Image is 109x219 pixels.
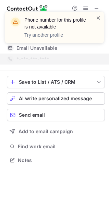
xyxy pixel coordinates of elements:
span: AI write personalized message [19,96,92,101]
span: Send email [19,112,45,118]
button: Send email [7,109,105,121]
button: Add to email campaign [7,125,105,138]
button: AI write personalized message [7,92,105,105]
img: warning [10,16,21,27]
button: save-profile-one-click [7,76,105,88]
img: ContactOut v5.3.10 [7,4,48,12]
span: Notes [18,157,102,163]
div: Save to List / ATS / CRM [19,79,93,85]
button: Find work email [7,142,105,151]
p: Try another profile [24,32,87,38]
span: Add to email campaign [19,129,73,134]
button: Notes [7,155,105,165]
span: Find work email [18,143,102,150]
header: Phone number for this profile is not available [24,16,87,30]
